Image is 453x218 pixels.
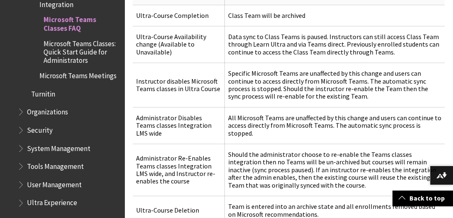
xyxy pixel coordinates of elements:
[31,87,55,98] span: Turnitin
[224,5,445,26] td: Class Team will be archived
[392,191,453,206] a: Back to top
[27,105,68,116] span: Organizations
[27,159,84,171] span: Tools Management
[27,123,53,134] span: Security
[27,141,90,153] span: System Management
[224,107,445,144] td: All Microsoft Teams are unaffected by this change and users can continue to access directly from ...
[133,107,224,144] td: Administrator Disables Teams classes Integration LMS wide
[224,144,445,196] td: Should the administrator choose to re-enable the Teams classes integration then no Teams will be ...
[133,26,224,63] td: Ultra-Course Availability change (Available to Unavailable)
[224,26,445,63] td: Data sync to Class Teams is paused. Instructors can still access Class Team through Learn Ultra a...
[133,144,224,196] td: Administrator Re-Enables Teams classes Integration LMS wide, and Instructor re-enables the course
[224,63,445,107] td: Specific Microsoft Teams are unaffected by this change and users can continue to access directly ...
[133,63,224,107] td: Instructor disables Microsoft Teams classes in Ultra Course
[39,69,117,80] span: Microsoft Teams Meetings
[44,37,119,64] span: Microsoft Teams Classes: Quick Start Guide for Administrators
[44,13,119,32] span: Microsoft Teams Classes FAQ
[27,196,77,207] span: Ultra Experience
[133,5,224,26] td: Ultra-Course Completion
[27,178,82,189] span: User Management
